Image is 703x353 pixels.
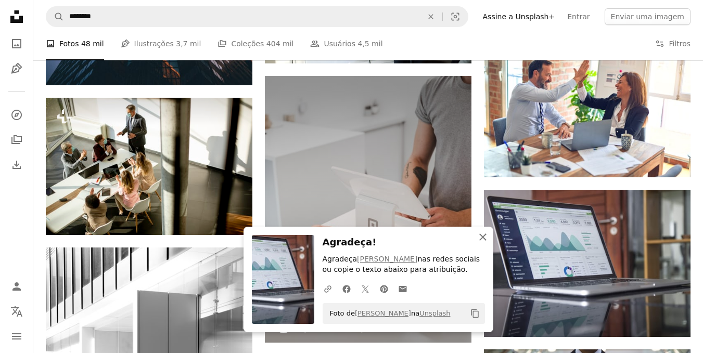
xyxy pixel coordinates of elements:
a: Usuários 4,5 mil [310,27,382,60]
a: Ilustrações [6,58,27,79]
a: Entrar / Cadastrar-se [6,276,27,297]
button: Limpar [419,7,442,27]
a: Fotos [6,33,27,54]
a: [PERSON_NAME] [357,255,417,263]
a: Coleções [6,129,27,150]
button: Idioma [6,301,27,322]
a: Coleções 404 mil [218,27,293,60]
button: Enviar uma imagem [605,8,691,25]
button: Pesquise na Unsplash [46,7,64,27]
a: Vista aérea em grupo multiétnico de empresários trabalhando juntos e preparando novo projeto em u... [46,161,252,171]
a: Compartilhar no Pinterest [375,278,393,299]
img: pessoa usando computador tablet branco na mesa [265,76,471,343]
a: laptop computer on glass-top table [484,258,691,268]
a: pessoa usando computador tablet branco na mesa [265,204,471,214]
a: Unsplash [419,309,450,317]
form: Pesquise conteúdo visual em todo o site [46,6,468,27]
a: Assine a Unsplash+ [477,8,561,25]
a: homem na camisa branca do vestido sentado ao lado da mulher na camisa preta da manga comprida [484,104,691,113]
span: 404 mil [266,38,294,49]
button: Filtros [655,27,691,60]
button: Menu [6,326,27,347]
a: Histórico de downloads [6,154,27,175]
a: [PERSON_NAME] [355,309,411,317]
a: Ilustrações 3,7 mil [121,27,201,60]
button: Pesquisa visual [443,7,468,27]
p: Agradeça nas redes sociais ou copie o texto abaixo para atribuição. [323,254,485,275]
a: Compartilhar no Facebook [337,278,356,299]
img: laptop computer on glass-top table [484,190,691,337]
a: Compartilhar por e-mail [393,278,412,299]
img: Vista aérea em grupo multiétnico de empresários trabalhando juntos e preparando novo projeto em u... [46,98,252,235]
a: Compartilhar no Twitter [356,278,375,299]
a: Explorar [6,104,27,125]
a: Início — Unsplash [6,6,27,29]
span: 4,5 mil [357,38,382,49]
span: 3,7 mil [176,38,201,49]
button: Copiar para a área de transferência [466,305,484,322]
h3: Agradeça! [323,235,485,250]
a: Entrar [561,8,596,25]
img: homem na camisa branca do vestido sentado ao lado da mulher na camisa preta da manga comprida [484,40,691,177]
span: Foto de na [325,305,451,322]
